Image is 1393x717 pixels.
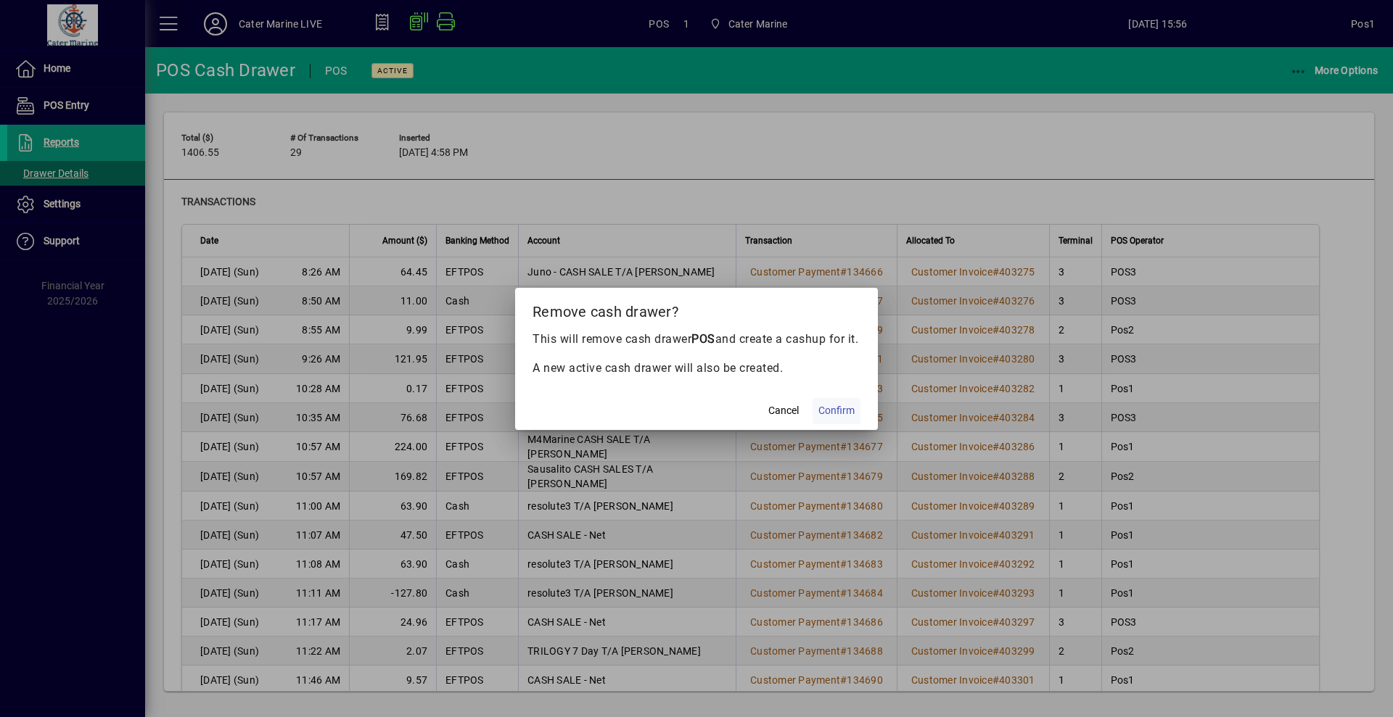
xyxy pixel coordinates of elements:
[813,398,860,424] button: Confirm
[818,403,855,418] span: Confirm
[533,331,860,348] p: This will remove cash drawer and create a cashup for it.
[515,288,878,330] h2: Remove cash drawer?
[691,332,715,346] b: POS
[533,360,860,377] p: A new active cash drawer will also be created.
[768,403,799,418] span: Cancel
[760,398,807,424] button: Cancel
